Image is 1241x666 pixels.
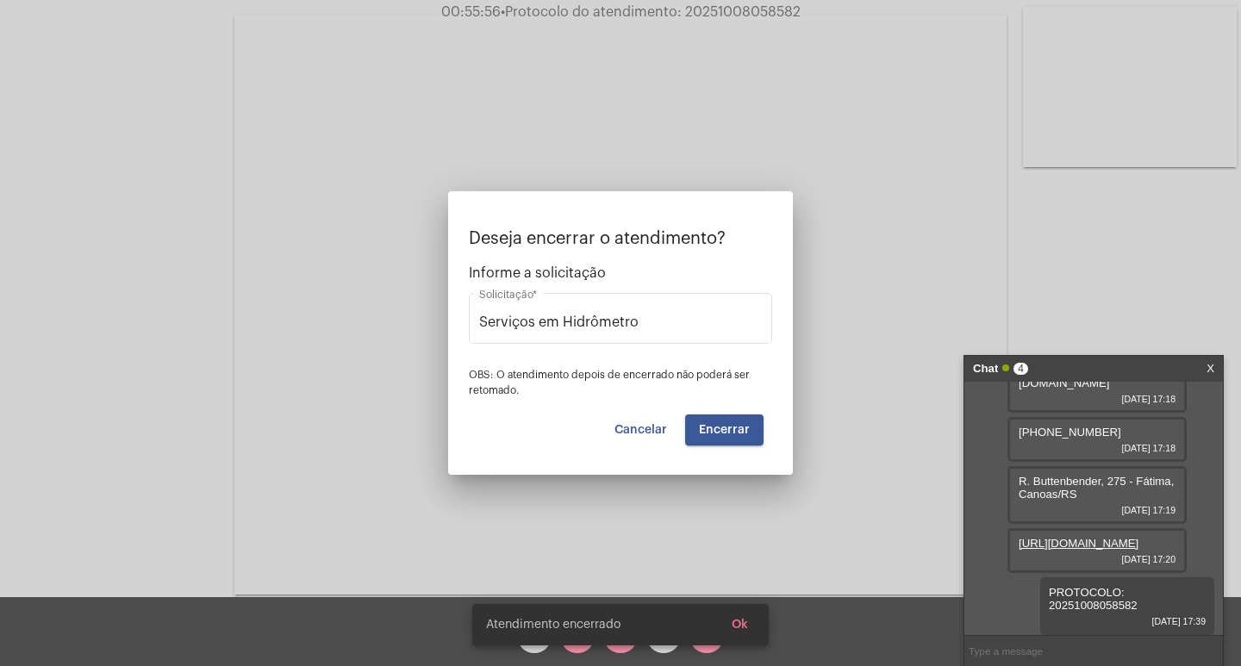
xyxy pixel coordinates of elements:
[1049,586,1138,612] span: PROTOCOLO: 20251008058582
[1019,505,1176,515] span: [DATE] 17:19
[441,5,501,19] span: 00:55:56
[1002,364,1009,371] span: Online
[469,265,772,281] span: Informe a solicitação
[1019,537,1138,550] a: [URL][DOMAIN_NAME]
[601,414,681,445] button: Cancelar
[501,5,801,19] span: Protocolo do atendimento: 20251008058582
[1013,363,1028,375] span: 4
[1019,426,1121,439] span: [PHONE_NUMBER]
[1049,616,1206,626] span: [DATE] 17:39
[501,5,505,19] span: •
[614,424,667,436] span: Cancelar
[1019,475,1174,501] span: R. Buttenbender, 275 - Fátima, Canoas/RS
[1019,554,1176,564] span: [DATE] 17:20
[973,356,998,382] strong: Chat
[469,229,772,248] p: Deseja encerrar o atendimento?
[1019,394,1176,404] span: [DATE] 17:18
[486,616,620,633] span: Atendimento encerrado
[699,424,750,436] span: Encerrar
[732,619,748,631] span: Ok
[1019,443,1176,453] span: [DATE] 17:18
[469,370,750,395] span: OBS: O atendimento depois de encerrado não poderá ser retomado.
[1207,356,1214,382] a: X
[479,314,762,330] input: Buscar solicitação
[964,636,1223,666] input: Type a message
[685,414,764,445] button: Encerrar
